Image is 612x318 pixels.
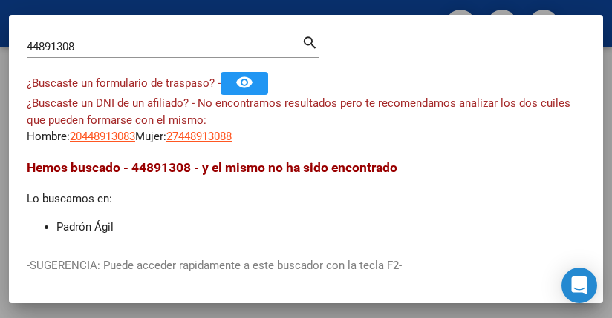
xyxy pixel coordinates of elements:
mat-icon: remove_red_eye [235,73,253,91]
div: Hombre: Mujer: [27,95,585,145]
mat-icon: search [302,33,319,50]
li: Padrón Ágil [56,219,585,236]
span: ¿Buscaste un DNI de un afiliado? - No encontramos resultados pero te recomendamos analizar los do... [27,96,570,127]
span: Hemos buscado - 44891308 - y el mismo no ha sido encontrado [27,160,397,175]
div: Open Intercom Messenger [561,268,597,303]
span: ¿Buscaste un formulario de traspaso? - [27,76,221,90]
span: 27448913088 [166,130,232,143]
li: Empresas [56,235,585,252]
span: 20448913083 [70,130,135,143]
p: -SUGERENCIA: Puede acceder rapidamente a este buscador con la tecla F2- [27,257,585,274]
